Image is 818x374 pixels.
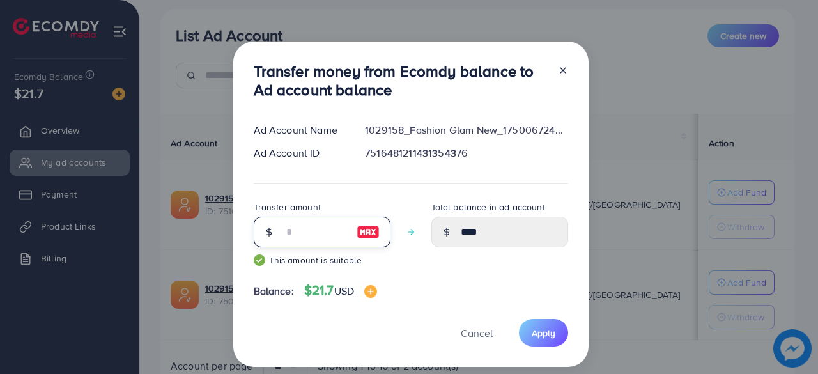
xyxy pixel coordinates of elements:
span: Balance: [254,284,294,299]
img: image [357,224,380,240]
h3: Transfer money from Ecomdy balance to Ad account balance [254,62,548,99]
div: Ad Account ID [243,146,355,160]
span: Cancel [461,326,493,340]
label: Total balance in ad account [431,201,545,214]
button: Cancel [445,319,509,347]
small: This amount is suitable [254,254,390,267]
span: USD [334,284,354,298]
img: guide [254,254,265,266]
span: Apply [532,327,555,339]
div: 1029158_Fashion Glam New_1750067246612 [355,123,578,137]
div: Ad Account Name [243,123,355,137]
img: image [364,285,377,298]
button: Apply [519,319,568,347]
div: 7516481211431354376 [355,146,578,160]
h4: $21.7 [304,283,377,299]
label: Transfer amount [254,201,321,214]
